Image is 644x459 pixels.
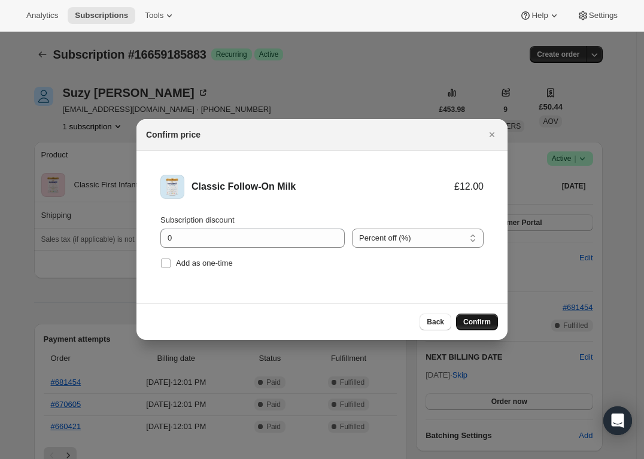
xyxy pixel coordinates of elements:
img: Classic Follow-On Milk [160,175,184,199]
h2: Confirm price [146,129,201,141]
div: Classic Follow-On Milk [192,181,454,193]
span: Add as one-time [176,259,233,268]
span: Help [531,11,548,20]
span: Subscription discount [160,215,235,224]
span: Settings [589,11,618,20]
div: Open Intercom Messenger [603,406,632,435]
button: Help [512,7,567,24]
span: Back [427,317,444,327]
span: Analytics [26,11,58,20]
button: Subscriptions [68,7,135,24]
button: Tools [138,7,183,24]
span: Confirm [463,317,491,327]
button: Confirm [456,314,498,330]
button: Settings [570,7,625,24]
button: Close [484,126,500,143]
button: Analytics [19,7,65,24]
button: Back [420,314,451,330]
span: Subscriptions [75,11,128,20]
div: £12.00 [454,181,484,193]
span: Tools [145,11,163,20]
